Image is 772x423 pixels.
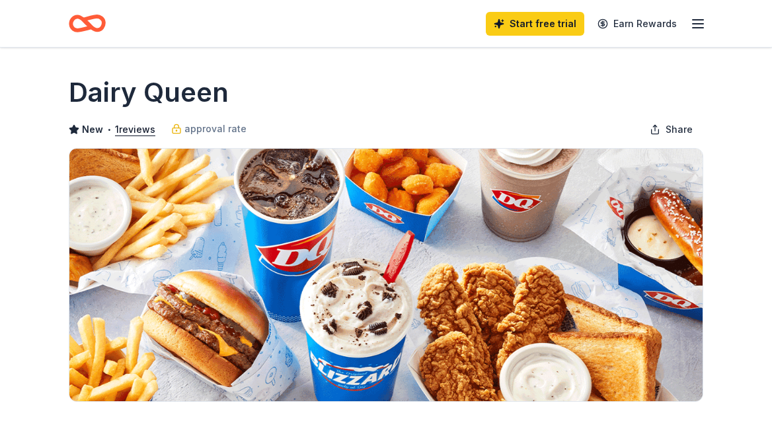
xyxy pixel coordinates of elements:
button: 1reviews [115,122,155,137]
h1: Dairy Queen [69,74,229,111]
span: • [107,124,112,135]
span: New [82,122,103,137]
a: Start free trial [486,12,584,36]
a: Earn Rewards [590,12,685,36]
a: approval rate [171,121,247,137]
span: approval rate [184,121,247,137]
img: Image for Dairy Queen [69,149,703,401]
button: Share [639,116,703,143]
a: Home [69,8,106,39]
span: Share [666,122,693,137]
